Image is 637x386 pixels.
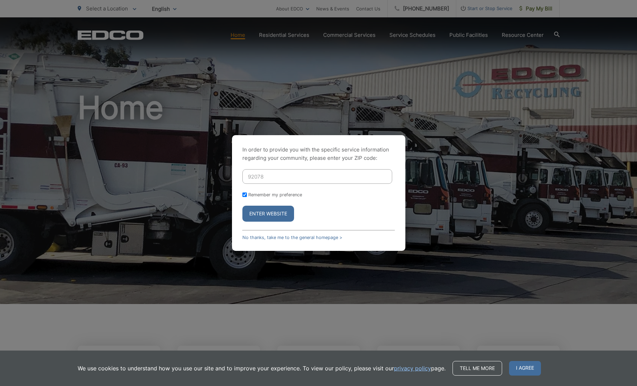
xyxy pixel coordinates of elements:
[248,192,302,197] label: Remember my preference
[242,235,342,240] a: No thanks, take me to the general homepage >
[242,146,395,162] p: In order to provide you with the specific service information regarding your community, please en...
[509,361,541,376] span: I agree
[242,206,294,222] button: Enter Website
[78,364,446,372] p: We use cookies to understand how you use our site and to improve your experience. To view our pol...
[394,364,431,372] a: privacy policy
[242,169,392,184] input: Enter ZIP Code
[453,361,502,376] a: Tell me more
